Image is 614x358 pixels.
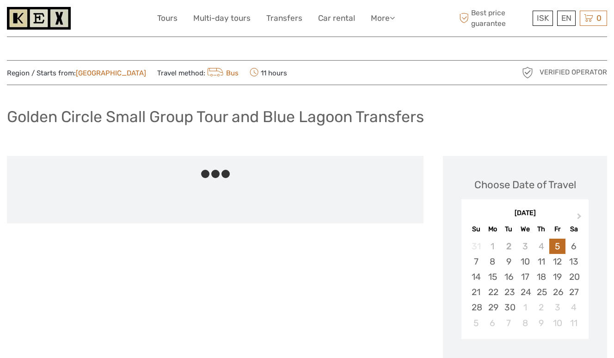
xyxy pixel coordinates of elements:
[533,223,549,235] div: Th
[517,269,533,284] div: Choose Wednesday, September 17th, 2025
[533,315,549,331] div: Choose Thursday, October 9th, 2025
[157,66,239,79] span: Travel method:
[461,209,589,218] div: [DATE]
[501,269,517,284] div: Choose Tuesday, September 16th, 2025
[565,269,582,284] div: Choose Saturday, September 20th, 2025
[565,315,582,331] div: Choose Saturday, October 11th, 2025
[7,7,71,30] img: 1261-44dab5bb-39f8-40da-b0c2-4d9fce00897c_logo_small.jpg
[501,239,517,254] div: Not available Tuesday, September 2nd, 2025
[501,284,517,300] div: Choose Tuesday, September 23rd, 2025
[464,239,585,331] div: month 2025-09
[468,315,484,331] div: Choose Sunday, October 5th, 2025
[565,223,582,235] div: Sa
[517,223,533,235] div: We
[549,315,565,331] div: Choose Friday, October 10th, 2025
[468,239,484,254] div: Not available Sunday, August 31st, 2025
[485,269,501,284] div: Choose Monday, September 15th, 2025
[501,300,517,315] div: Choose Tuesday, September 30th, 2025
[371,12,395,25] a: More
[457,8,531,28] span: Best price guarantee
[485,254,501,269] div: Choose Monday, September 8th, 2025
[157,12,178,25] a: Tours
[517,254,533,269] div: Choose Wednesday, September 10th, 2025
[250,66,287,79] span: 11 hours
[533,254,549,269] div: Choose Thursday, September 11th, 2025
[549,269,565,284] div: Choose Friday, September 19th, 2025
[565,239,582,254] div: Choose Saturday, September 6th, 2025
[533,269,549,284] div: Choose Thursday, September 18th, 2025
[533,284,549,300] div: Choose Thursday, September 25th, 2025
[205,69,239,77] a: Bus
[537,13,549,23] span: ISK
[468,254,484,269] div: Choose Sunday, September 7th, 2025
[7,68,146,78] span: Region / Starts from:
[549,300,565,315] div: Choose Friday, October 3rd, 2025
[533,300,549,315] div: Choose Thursday, October 2nd, 2025
[573,211,588,226] button: Next Month
[193,12,251,25] a: Multi-day tours
[549,284,565,300] div: Choose Friday, September 26th, 2025
[517,300,533,315] div: Choose Wednesday, October 1st, 2025
[485,300,501,315] div: Choose Monday, September 29th, 2025
[76,69,146,77] a: [GEOGRAPHIC_DATA]
[517,284,533,300] div: Choose Wednesday, September 24th, 2025
[468,269,484,284] div: Choose Sunday, September 14th, 2025
[595,13,603,23] span: 0
[549,223,565,235] div: Fr
[266,12,302,25] a: Transfers
[468,300,484,315] div: Choose Sunday, September 28th, 2025
[540,68,607,77] span: Verified Operator
[565,254,582,269] div: Choose Saturday, September 13th, 2025
[517,239,533,254] div: Not available Wednesday, September 3rd, 2025
[549,239,565,254] div: Choose Friday, September 5th, 2025
[485,223,501,235] div: Mo
[549,254,565,269] div: Choose Friday, September 12th, 2025
[501,254,517,269] div: Choose Tuesday, September 9th, 2025
[520,65,535,80] img: verified_operator_grey_128.png
[468,223,484,235] div: Su
[501,223,517,235] div: Tu
[474,178,576,192] div: Choose Date of Travel
[565,300,582,315] div: Choose Saturday, October 4th, 2025
[557,11,576,26] div: EN
[517,315,533,331] div: Choose Wednesday, October 8th, 2025
[468,284,484,300] div: Choose Sunday, September 21st, 2025
[485,239,501,254] div: Not available Monday, September 1st, 2025
[318,12,355,25] a: Car rental
[7,107,424,126] h1: Golden Circle Small Group Tour and Blue Lagoon Transfers
[565,284,582,300] div: Choose Saturday, September 27th, 2025
[485,284,501,300] div: Choose Monday, September 22nd, 2025
[533,239,549,254] div: Not available Thursday, September 4th, 2025
[485,315,501,331] div: Choose Monday, October 6th, 2025
[501,315,517,331] div: Choose Tuesday, October 7th, 2025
